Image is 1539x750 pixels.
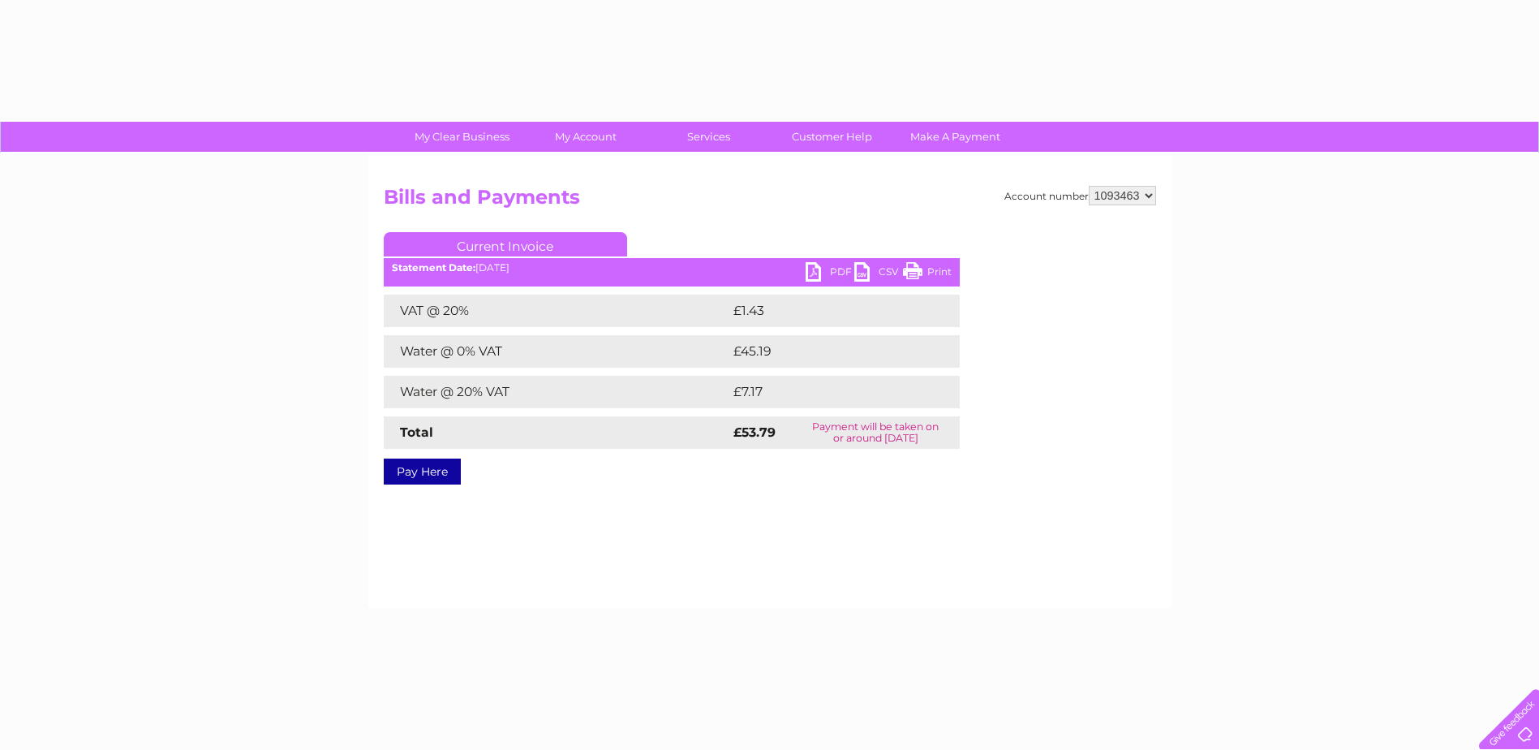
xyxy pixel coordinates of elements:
[642,122,776,152] a: Services
[729,376,918,408] td: £7.17
[888,122,1022,152] a: Make A Payment
[400,425,433,440] strong: Total
[518,122,652,152] a: My Account
[903,262,952,286] a: Print
[1004,186,1156,205] div: Account number
[792,416,960,449] td: Payment will be taken on or around [DATE]
[733,425,776,440] strong: £53.79
[765,122,899,152] a: Customer Help
[384,295,729,327] td: VAT @ 20%
[729,295,920,327] td: £1.43
[384,186,1156,217] h2: Bills and Payments
[854,262,903,286] a: CSV
[806,262,854,286] a: PDF
[384,335,729,368] td: Water @ 0% VAT
[384,459,461,485] a: Pay Here
[384,232,627,256] a: Current Invoice
[384,376,729,408] td: Water @ 20% VAT
[729,335,926,368] td: £45.19
[384,262,960,274] div: [DATE]
[392,261,475,274] b: Statement Date:
[395,122,529,152] a: My Clear Business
